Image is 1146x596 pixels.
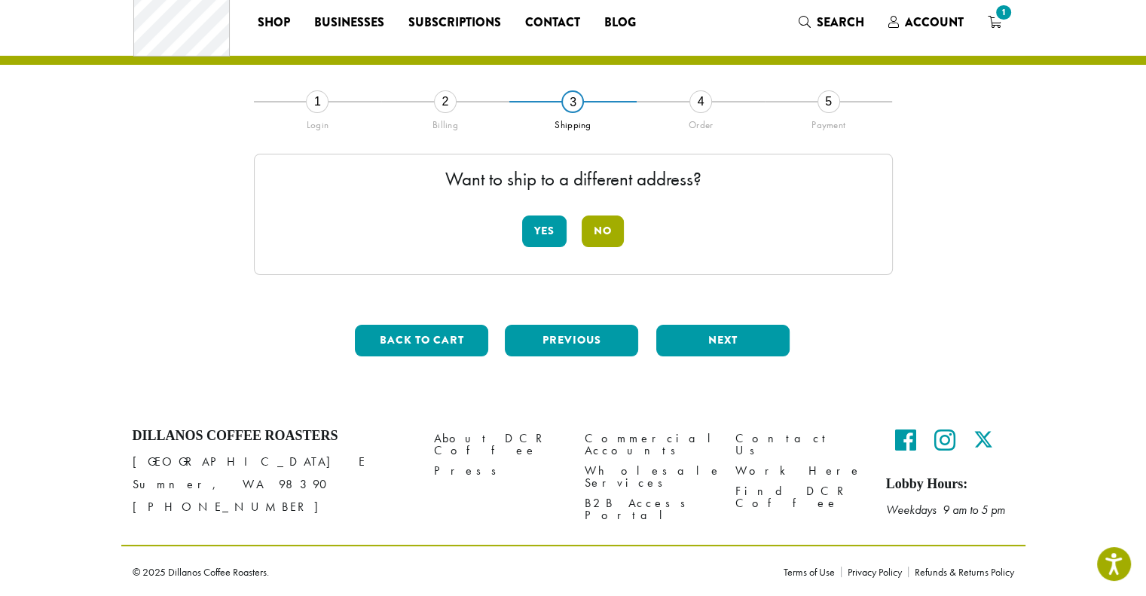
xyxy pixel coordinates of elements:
button: Back to cart [355,325,488,356]
em: Weekdays 9 am to 5 pm [886,502,1005,518]
button: Previous [505,325,638,356]
a: Find DCR Coffee [735,481,863,513]
div: Payment [765,113,893,131]
span: 1 [993,2,1013,23]
a: Contact Us [735,428,863,460]
a: Shop [246,11,302,35]
h5: Lobby Hours: [886,476,1014,493]
div: 1 [306,90,329,113]
div: 5 [817,90,840,113]
button: Yes [522,215,567,247]
a: Commercial Accounts [585,428,713,460]
a: Terms of Use [784,567,841,577]
div: 4 [689,90,712,113]
a: About DCR Coffee [434,428,562,460]
a: Press [434,460,562,481]
div: 3 [561,90,584,113]
a: B2B Access Portal [585,493,713,525]
a: Search [787,10,876,35]
p: © 2025 Dillanos Coffee Roasters. [133,567,761,577]
a: Refunds & Returns Policy [908,567,1014,577]
span: Subscriptions [408,14,501,32]
div: Login [254,113,382,131]
span: Search [817,14,864,31]
span: Contact [525,14,580,32]
div: Billing [381,113,509,131]
button: No [582,215,624,247]
div: Shipping [509,113,637,131]
span: Blog [604,14,636,32]
a: Work Here [735,460,863,481]
p: [GEOGRAPHIC_DATA] E Sumner, WA 98390 [PHONE_NUMBER] [133,451,411,518]
a: Wholesale Services [585,460,713,493]
div: 2 [434,90,457,113]
button: Next [656,325,790,356]
span: Account [905,14,964,31]
span: Shop [258,14,290,32]
h4: Dillanos Coffee Roasters [133,428,411,445]
a: Privacy Policy [841,567,908,577]
div: Order [637,113,765,131]
p: Want to ship to a different address? [270,170,877,188]
span: Businesses [314,14,384,32]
